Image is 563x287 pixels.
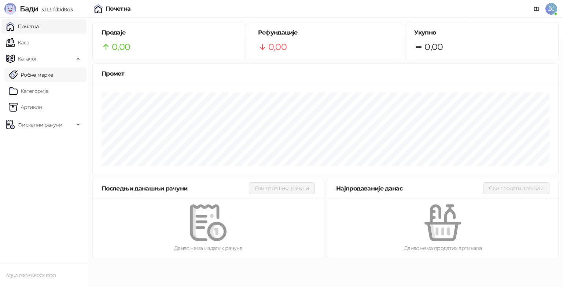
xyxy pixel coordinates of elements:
span: 0,00 [112,40,130,54]
span: 3.11.3-fd0d8d3 [38,6,73,13]
div: Последњи данашњи рачуни [102,184,249,193]
img: Logo [4,3,16,15]
div: Данас нема издатих рачуна [104,244,312,252]
div: Најпродаваније данас [336,184,483,193]
span: Фискални рачуни [18,117,62,132]
span: Каталог [18,51,37,66]
a: Робне марке [9,68,53,82]
a: Документација [531,3,542,15]
span: 0,00 [424,40,443,54]
a: ArtikliАртикли [9,100,43,115]
a: Каса [6,35,29,50]
div: Данас нема продатих артикала [339,244,547,252]
span: ŽĆ [545,3,557,15]
div: Промет [102,69,549,78]
button: Сви данашњи рачуни [249,182,315,194]
div: Почетна [106,6,131,12]
h5: Рефундације [258,28,393,37]
h5: Укупно [414,28,549,37]
span: Бади [20,4,38,13]
span: 0,00 [268,40,287,54]
small: AQUA PRO ENERGY DOO [6,273,56,278]
button: Сви продати артикли [483,182,549,194]
h5: Продаје [102,28,237,37]
a: Почетна [6,19,39,34]
a: Категорије [9,84,49,98]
